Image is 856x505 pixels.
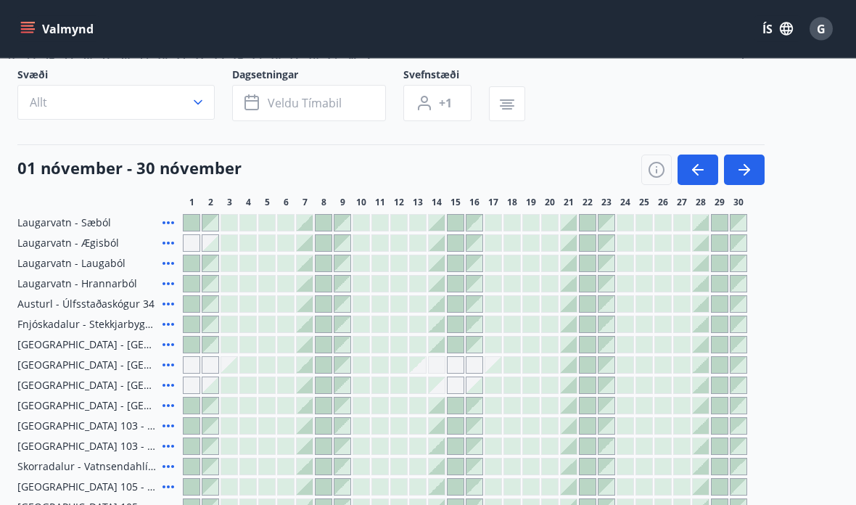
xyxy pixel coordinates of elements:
[227,197,232,209] span: 3
[817,21,826,37] span: G
[507,197,517,209] span: 18
[715,197,725,209] span: 29
[17,297,155,312] span: Austurl - Úlfsstaðaskógur 34
[450,197,461,209] span: 15
[17,68,232,86] span: Svæði
[30,95,47,111] span: Allt
[17,318,157,332] span: Fnjóskadalur - Stekkjarbyggð 23
[17,338,157,353] span: [GEOGRAPHIC_DATA] - [GEOGRAPHIC_DATA] 8, 101
[754,16,801,42] button: ÍS
[620,197,630,209] span: 24
[17,460,157,475] span: Skorradalur - Vatnsendahlíð 175
[340,197,345,209] span: 9
[265,197,270,209] span: 5
[17,157,242,179] h4: 01 nóvember - 30 nóvember
[428,357,445,374] div: Gráir dagar eru ekki bókanlegir
[428,377,445,395] div: Gráir dagar eru ekki bókanlegir
[17,257,125,271] span: Laugarvatn - Laugaból
[394,197,404,209] span: 12
[246,197,251,209] span: 4
[183,357,200,374] div: Gráir dagar eru ekki bókanlegir
[403,68,489,86] span: Svefnstæði
[17,237,119,251] span: Laugarvatn - Ægisból
[658,197,668,209] span: 26
[469,197,480,209] span: 16
[17,399,157,414] span: [GEOGRAPHIC_DATA] - [GEOGRAPHIC_DATA] 10, 202
[183,377,200,395] div: Gráir dagar eru ekki bókanlegir
[17,216,111,231] span: Laugarvatn - Sæból
[284,197,289,209] span: 6
[17,379,157,393] span: [GEOGRAPHIC_DATA] - [GEOGRAPHIC_DATA] 10, 101
[183,235,200,252] div: Gráir dagar eru ekki bókanlegir
[17,277,137,292] span: Laugarvatn - Hrannarból
[466,357,483,374] div: Gráir dagar eru ekki bókanlegir
[733,197,744,209] span: 30
[601,197,612,209] span: 23
[545,197,555,209] span: 20
[189,197,194,209] span: 1
[447,377,464,395] div: Gráir dagar eru ekki bókanlegir
[17,16,99,42] button: menu
[303,197,308,209] span: 7
[321,197,326,209] span: 8
[17,358,157,373] span: [GEOGRAPHIC_DATA] - [GEOGRAPHIC_DATA] 8, 102
[677,197,687,209] span: 27
[17,440,157,454] span: [GEOGRAPHIC_DATA] 103 - Jaðarleiti 8
[403,86,472,122] button: +1
[696,197,706,209] span: 28
[447,357,464,374] div: Gráir dagar eru ekki bókanlegir
[488,197,498,209] span: 17
[268,96,342,112] span: Veldu tímabil
[439,96,452,112] span: +1
[639,197,649,209] span: 25
[375,197,385,209] span: 11
[564,197,574,209] span: 21
[583,197,593,209] span: 22
[17,86,215,120] button: Allt
[409,357,427,374] div: Gráir dagar eru ekki bókanlegir
[432,197,442,209] span: 14
[232,68,403,86] span: Dagsetningar
[232,86,386,122] button: Veldu tímabil
[356,197,366,209] span: 10
[17,419,157,434] span: [GEOGRAPHIC_DATA] 103 - Lágaleiti 3, 308
[208,197,213,209] span: 2
[413,197,423,209] span: 13
[526,197,536,209] span: 19
[17,480,157,495] span: [GEOGRAPHIC_DATA] 105 - [GEOGRAPHIC_DATA] 24, 212
[202,357,219,374] div: Gráir dagar eru ekki bókanlegir
[804,12,839,46] button: G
